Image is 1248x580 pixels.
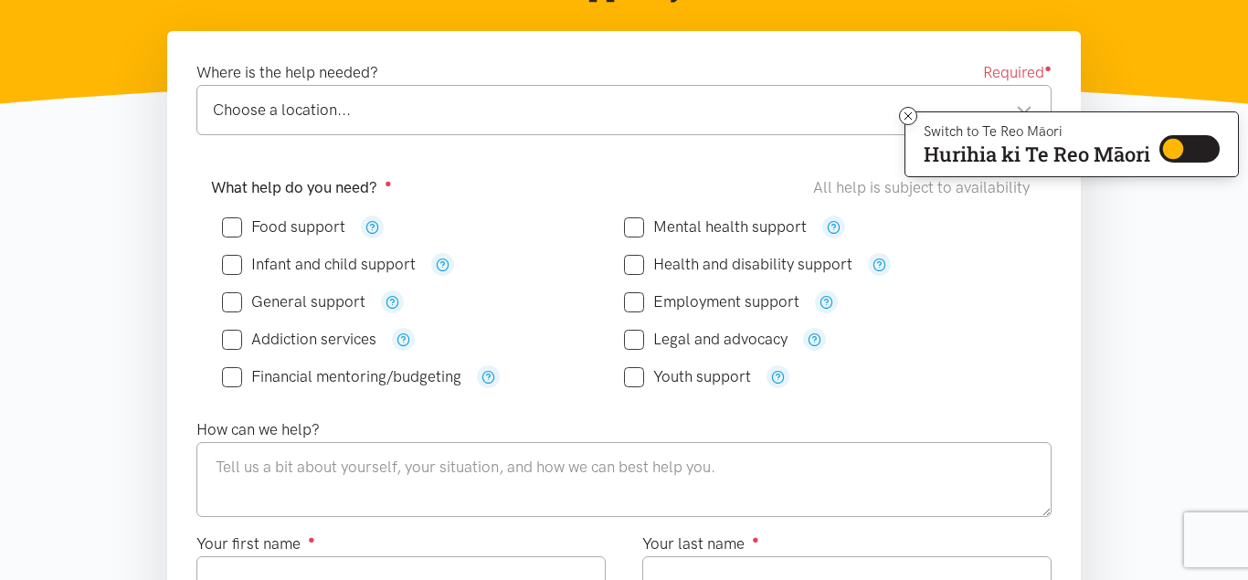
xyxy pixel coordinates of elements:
p: Hurihia ki Te Reo Māori [924,146,1150,163]
sup: ● [752,533,759,546]
label: Infant and child support [222,257,416,272]
sup: ● [308,533,315,546]
label: Financial mentoring/budgeting [222,369,461,385]
label: Food support [222,219,345,235]
div: Choose a location... [213,98,1032,122]
label: Health and disability support [624,257,852,272]
sup: ● [385,176,392,190]
label: What help do you need? [211,175,392,200]
label: Youth support [624,369,751,385]
label: Your last name [642,532,759,556]
label: Mental health support [624,219,807,235]
label: How can we help? [196,417,320,442]
span: Required [983,60,1052,85]
p: Switch to Te Reo Māori [924,126,1150,137]
label: Legal and advocacy [624,332,788,347]
label: Your first name [196,532,315,556]
div: All help is subject to availability [813,175,1037,200]
label: Addiction services [222,332,376,347]
label: General support [222,294,365,310]
sup: ● [1044,61,1052,75]
label: Employment support [624,294,799,310]
label: Where is the help needed? [196,60,378,85]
